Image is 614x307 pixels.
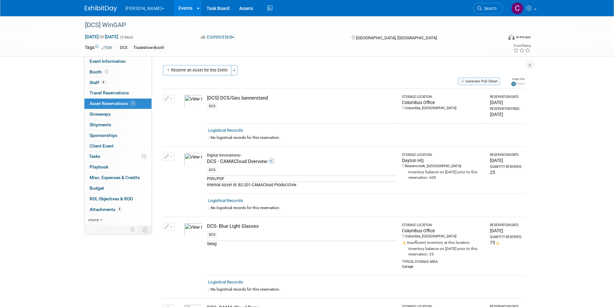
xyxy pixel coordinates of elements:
[90,101,136,106] span: Asset Reservations
[84,173,151,183] a: Misc. Expenses & Credits
[117,207,122,212] span: 4
[482,6,497,11] span: Search
[356,35,437,40] span: [GEOGRAPHIC_DATA], [GEOGRAPHIC_DATA]
[85,34,119,40] span: [DATE] [DATE]
[84,141,151,151] a: Client Event
[90,133,117,138] span: Sponsorships
[90,207,122,212] span: Attachments
[511,77,525,81] div: Image Size
[84,120,151,130] a: Shipments
[84,88,151,98] a: Travel Reservations
[402,164,484,169] div: Beavercreek, [GEOGRAPHIC_DATA]
[207,95,396,101] div: [DCS] DCS/Geo bannerstand
[85,44,112,52] td: Tags
[90,111,111,117] span: Giveaways
[490,227,522,234] div: [DATE]
[513,44,531,47] div: Event Rating
[90,143,114,149] span: Client Event
[84,109,151,120] a: Giveaways
[132,44,166,51] div: Tradeshow-Booth
[84,194,151,204] a: ROI, Objectives & ROO
[490,99,522,106] div: [DATE]
[402,257,484,264] div: Typical Storage Area:
[208,280,243,284] a: Logistical Records
[89,154,100,159] span: Tasks
[84,215,151,225] a: more
[490,157,522,164] div: [DATE]
[511,2,523,14] img: Cassidy Wright
[402,106,484,111] div: Columbia, [GEOGRAPHIC_DATA]
[84,183,151,194] a: Budget
[465,34,531,43] div: Event Format
[90,164,108,169] span: Playbook
[473,3,503,14] a: Search
[90,196,133,201] span: ROI, Objectives & ROO
[84,151,151,162] a: Tasks
[490,169,522,176] div: 25
[90,122,111,127] span: Shipments
[90,186,104,191] span: Budget
[199,34,237,41] button: Committed
[90,69,110,74] span: Booth
[490,107,522,111] div: Reservation Ends:
[208,135,522,140] div: No logistical records for this reservation.
[120,35,133,39] span: (3 days)
[402,99,484,106] div: Columbus Office
[508,34,515,40] img: Format-Inperson.png
[402,245,484,257] div: Inventory balance on [DATE] prior to this reservation: 25
[90,80,106,85] span: Staff
[402,234,484,239] div: Columbia, [GEOGRAPHIC_DATA]
[402,264,484,269] div: Garage
[88,217,99,222] span: more
[207,158,396,165] div: DCS - CAMACloud Overview
[207,223,396,230] div: DCS- Blue Light Glasses
[208,198,243,203] a: Logistical Records
[85,5,117,12] img: ExhibitDay
[103,69,110,74] span: Booth not reserved yet
[516,35,531,40] div: In-Person
[402,239,484,245] div: Insufficient Inventory at this location.
[402,227,484,234] div: Columbus Office
[184,95,203,109] img: View Images
[490,153,522,157] div: Reservation Date:
[207,241,396,247] div: Swag
[84,162,151,172] a: Playbook
[127,225,139,234] td: Personalize Event Tab Strip
[207,182,396,188] div: Internal Asset Id: B2-201-CAMACloud ProductOvw
[402,169,484,180] div: Inventory balance on [DATE] prior to this reservation: 600
[84,205,151,215] a: Attachments4
[207,176,396,182] div: Print/PDF
[490,165,522,169] div: Quantity Reserved:
[99,34,105,39] span: to
[90,175,140,180] span: Misc. Expenses & Credits
[84,67,151,77] a: Booth
[490,239,522,246] div: 75
[490,223,522,227] div: Reservation Date:
[458,78,500,85] button: Generate Pull Sheet
[207,103,218,109] div: DCS
[207,153,396,158] div: Digital Innovations
[490,95,522,99] div: Reservation Date:
[90,59,126,64] span: Event Information
[490,111,522,118] div: [DATE]
[101,80,106,85] span: 4
[208,128,243,133] a: Logistical Records
[402,223,484,227] div: Storage Location:
[84,130,151,141] a: Sponsorships
[102,45,112,50] a: Edit
[207,232,218,238] div: DCS
[402,95,484,99] div: Storage Location:
[208,287,522,292] div: No logistical records for this reservation.
[207,167,218,173] div: DCS
[184,153,203,167] img: View Images
[402,153,484,157] div: Storage Location:
[83,19,493,31] div: [DCS] WinGAP
[163,65,231,75] button: Reserve an Asset for this Event
[240,153,242,158] span: >
[208,205,522,211] div: No logistical records for this reservation.
[84,56,151,67] a: Event Information
[184,223,203,237] img: View Images
[84,78,151,88] a: Staff4
[90,90,129,95] span: Travel Reservations
[402,157,484,164] div: Dayton HQ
